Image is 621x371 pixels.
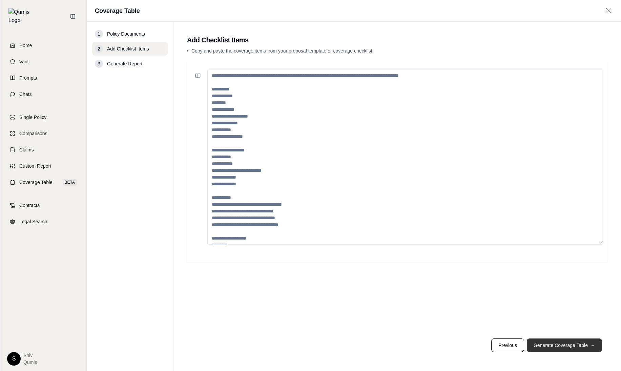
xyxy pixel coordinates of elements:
[19,218,47,225] span: Legal Search
[4,126,82,141] a: Comparisons
[95,6,140,16] h1: Coverage Table
[4,87,82,102] a: Chats
[19,42,32,49] span: Home
[19,58,30,65] span: Vault
[7,352,21,366] div: S
[527,338,602,352] button: Generate Coverage Table→
[191,48,372,54] span: Copy and paste the coverage items from your proposal template or coverage checklist
[95,30,103,38] div: 1
[4,175,82,190] a: Coverage TableBETA
[4,142,82,157] a: Claims
[4,54,82,69] a: Vault
[19,179,53,186] span: Coverage Table
[4,214,82,229] a: Legal Search
[23,352,37,359] span: Shiv
[8,8,34,24] img: Qumis Logo
[491,338,524,352] button: Previous
[95,60,103,68] div: 3
[107,45,149,52] span: Add Checklist Items
[4,159,82,173] a: Custom Report
[19,91,32,98] span: Chats
[107,60,142,67] span: Generate Report
[19,114,46,121] span: Single Policy
[187,35,607,45] h2: Add Checklist Items
[591,342,595,349] span: →
[4,38,82,53] a: Home
[19,130,47,137] span: Comparisons
[95,45,103,53] div: 2
[19,146,34,153] span: Claims
[67,11,78,22] button: Collapse sidebar
[19,202,40,209] span: Contracts
[19,163,51,169] span: Custom Report
[4,198,82,213] a: Contracts
[107,30,145,37] span: Policy Documents
[187,48,189,54] span: •
[19,75,37,81] span: Prompts
[63,179,77,186] span: BETA
[4,110,82,125] a: Single Policy
[23,359,37,366] span: Qumis
[4,70,82,85] a: Prompts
